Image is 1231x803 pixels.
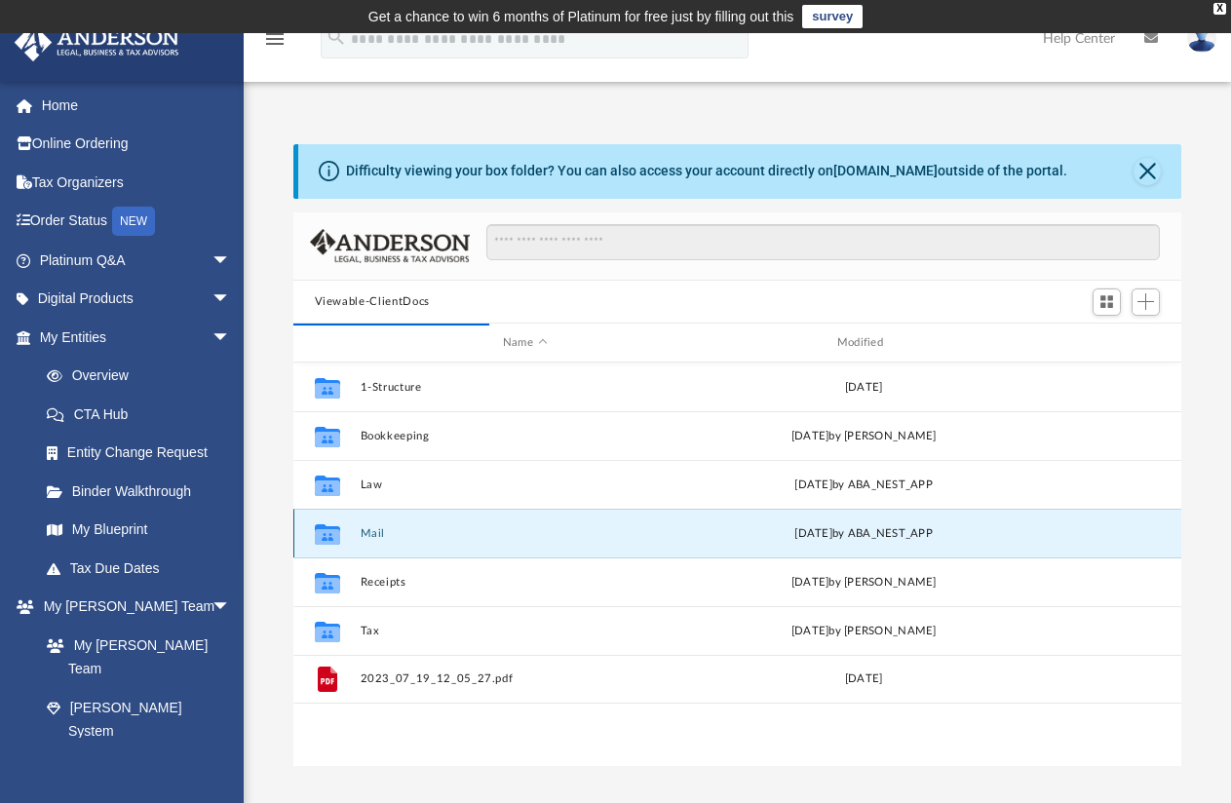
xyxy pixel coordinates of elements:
[1134,158,1161,185] button: Close
[699,670,1029,688] div: [DATE]
[486,224,1160,261] input: Search files and folders
[359,334,689,352] div: Name
[27,688,250,750] a: [PERSON_NAME] System
[14,241,260,280] a: Platinum Q&Aarrow_drop_down
[1093,288,1122,316] button: Switch to Grid View
[212,318,250,358] span: arrow_drop_down
[27,472,260,511] a: Binder Walkthrough
[14,202,260,242] a: Order StatusNEW
[14,163,260,202] a: Tax Organizers
[27,395,260,434] a: CTA Hub
[1132,288,1161,316] button: Add
[360,527,690,540] button: Mail
[27,549,260,588] a: Tax Due Dates
[698,334,1028,352] div: Modified
[212,241,250,281] span: arrow_drop_down
[699,428,1029,445] div: [DATE] by [PERSON_NAME]
[699,477,1029,494] div: [DATE] by ABA_NEST_APP
[360,625,690,637] button: Tax
[699,623,1029,640] div: [DATE] by [PERSON_NAME]
[14,588,250,627] a: My [PERSON_NAME] Teamarrow_drop_down
[301,334,350,352] div: id
[1213,3,1226,15] div: close
[14,280,260,319] a: Digital Productsarrow_drop_down
[9,23,185,61] img: Anderson Advisors Platinum Portal
[368,5,794,28] div: Get a chance to win 6 months of Platinum for free just by filling out this
[263,27,287,51] i: menu
[315,293,430,311] button: Viewable-ClientDocs
[263,37,287,51] a: menu
[14,318,260,357] a: My Entitiesarrow_drop_down
[212,280,250,320] span: arrow_drop_down
[699,525,1029,543] div: by ABA_NEST_APP
[360,576,690,589] button: Receipts
[794,528,832,539] span: [DATE]
[212,588,250,628] span: arrow_drop_down
[14,86,260,125] a: Home
[360,478,690,491] button: Law
[27,357,260,396] a: Overview
[699,379,1029,397] div: [DATE]
[802,5,863,28] a: survey
[1187,24,1216,53] img: User Pic
[27,511,250,550] a: My Blueprint
[360,381,690,394] button: 1-Structure
[360,672,690,685] button: 2023_07_19_12_05_27.pdf
[14,125,260,164] a: Online Ordering
[360,430,690,442] button: Bookkeeping
[1037,334,1173,352] div: id
[326,26,347,48] i: search
[27,626,241,688] a: My [PERSON_NAME] Team
[699,574,1029,592] div: [DATE] by [PERSON_NAME]
[833,163,938,178] a: [DOMAIN_NAME]
[346,161,1067,181] div: Difficulty viewing your box folder? You can also access your account directly on outside of the p...
[27,434,260,473] a: Entity Change Request
[293,363,1182,766] div: grid
[112,207,155,236] div: NEW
